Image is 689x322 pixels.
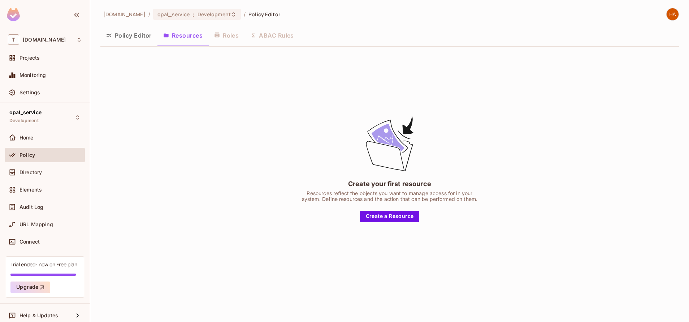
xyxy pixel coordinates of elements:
div: Resources reflect the objects you want to manage access for in your system. Define resources and ... [299,190,480,202]
li: / [148,11,150,18]
span: opal_service [157,11,190,18]
span: Audit Log [19,204,43,210]
span: Projects [19,55,40,61]
span: T [8,34,19,45]
span: Monitoring [19,72,46,78]
span: Policy [19,152,35,158]
span: Workspace: t-mobile.com [23,37,66,43]
span: : [192,12,195,17]
span: Settings [19,90,40,95]
span: URL Mapping [19,222,53,227]
span: Directory [19,169,42,175]
div: Create your first resource [348,179,431,188]
span: Elements [19,187,42,193]
button: Upgrade [10,282,50,293]
span: Policy Editor [248,11,280,18]
button: Create a Resource [360,211,420,222]
span: Development [198,11,231,18]
span: Home [19,135,34,141]
span: Development [9,118,39,124]
li: / [244,11,246,18]
span: opal_service [9,110,42,115]
button: Policy Editor [100,26,157,44]
span: Help & Updates [19,313,58,318]
button: Resources [157,26,208,44]
span: the active workspace [103,11,146,18]
img: harani.arumalla1@t-mobile.com [667,8,679,20]
div: Trial ended- now on Free plan [10,261,77,268]
span: Connect [19,239,40,245]
img: SReyMgAAAABJRU5ErkJggg== [7,8,20,21]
